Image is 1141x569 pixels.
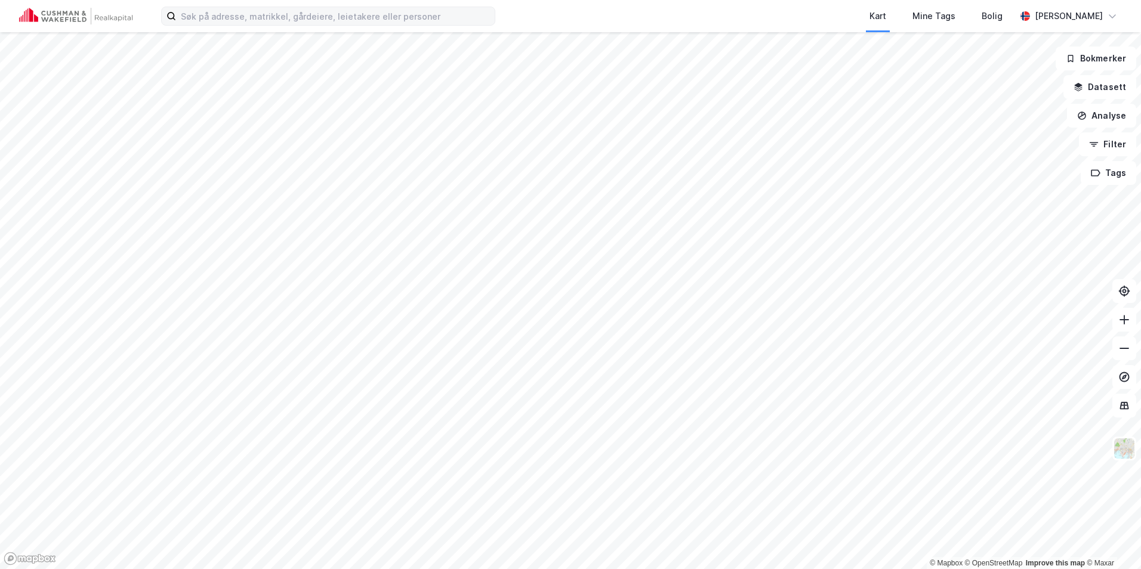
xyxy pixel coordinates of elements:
[1026,559,1085,567] a: Improve this map
[1063,75,1136,99] button: Datasett
[1067,104,1136,128] button: Analyse
[1081,161,1136,185] button: Tags
[1113,437,1136,460] img: Z
[982,9,1003,23] div: Bolig
[912,9,955,23] div: Mine Tags
[1081,512,1141,569] div: Kontrollprogram for chat
[1056,47,1136,70] button: Bokmerker
[930,559,963,567] a: Mapbox
[1079,132,1136,156] button: Filter
[869,9,886,23] div: Kart
[1035,9,1103,23] div: [PERSON_NAME]
[19,8,132,24] img: cushman-wakefield-realkapital-logo.202ea83816669bd177139c58696a8fa1.svg
[176,7,495,25] input: Søk på adresse, matrikkel, gårdeiere, leietakere eller personer
[965,559,1023,567] a: OpenStreetMap
[1081,512,1141,569] iframe: Chat Widget
[4,552,56,565] a: Mapbox homepage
